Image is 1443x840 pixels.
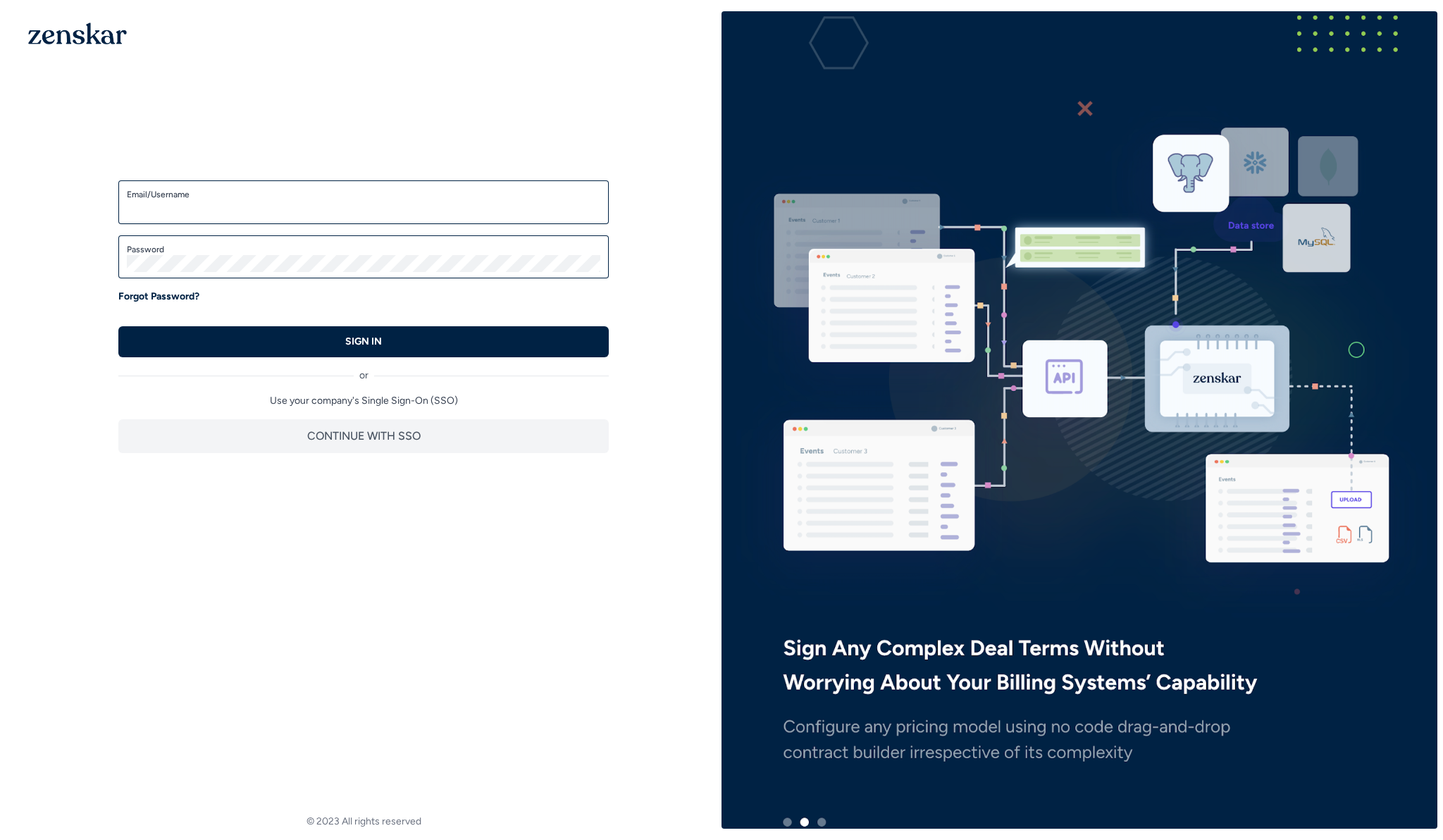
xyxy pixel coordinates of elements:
[28,23,127,44] img: 1OGAJ2xQqyY4LXKgY66KYq0eOWRCkrZdAb3gUhuVAqdWPZE9SRJmCz+oDMSn4zDLXe31Ii730ItAGKgCKgCCgCikA4Av8PJUP...
[118,290,199,304] a: Forgot Password?
[118,357,609,383] div: or
[127,244,600,255] label: Password
[118,394,609,408] p: Use your company's Single Sign-On (SSO)
[6,815,721,829] footer: © 2023 All rights reserved
[118,419,609,453] button: CONTINUE WITH SSO
[127,189,600,200] label: Email/Username
[345,335,382,349] p: SIGN IN
[118,326,609,357] button: SIGN IN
